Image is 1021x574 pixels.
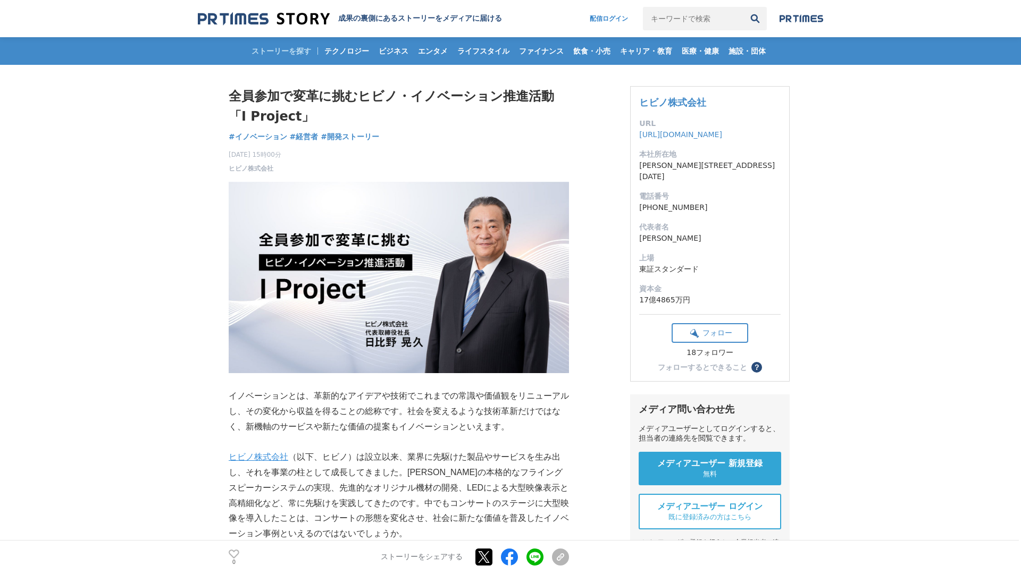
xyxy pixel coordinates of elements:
[321,132,379,141] span: #開発ストーリー
[381,553,463,562] p: ストーリーをシェアする
[320,46,373,56] span: テクノロジー
[639,160,781,182] dd: [PERSON_NAME][STREET_ADDRESS][DATE]
[751,362,762,373] button: ？
[569,37,615,65] a: 飲食・小売
[724,46,770,56] span: 施設・団体
[672,323,748,343] button: フォロー
[229,164,273,173] a: ヒビノ株式会社
[338,14,502,23] h2: 成果の裏側にあるストーリーをメディアに届ける
[198,12,330,26] img: 成果の裏側にあるストーリーをメディアに届ける
[515,37,568,65] a: ファイナンス
[703,469,717,479] span: 無料
[643,7,743,30] input: キーワードで検索
[658,364,747,371] div: フォローするとできること
[639,233,781,244] dd: [PERSON_NAME]
[453,37,514,65] a: ライフスタイル
[321,131,379,142] a: #開発ストーリー
[290,132,319,141] span: #経営者
[229,452,288,461] a: ヒビノ株式会社
[639,118,781,129] dt: URL
[639,97,706,108] a: ヒビノ株式会社
[229,150,281,159] span: [DATE] 15時00分
[515,46,568,56] span: ファイナンス
[780,14,823,23] img: prtimes
[639,252,781,264] dt: 上場
[229,450,569,542] p: （以下、ヒビノ）は設立以来、業界に先駆けた製品やサービスを生み出し、それを事業の柱として成長してきました。[PERSON_NAME]の本格的なフライングスピーカーシステムの実現、先進的なオリジナ...
[657,458,763,469] span: メディアユーザー 新規登録
[229,182,569,374] img: thumbnail_3d0942f0-a036-11f0-90c4-5b9c5a4ffb56.jpg
[414,46,452,56] span: エンタメ
[374,37,413,65] a: ビジネス
[639,494,781,529] a: メディアユーザー ログイン 既に登録済みの方はこちら
[374,46,413,56] span: ビジネス
[639,149,781,160] dt: 本社所在地
[229,131,287,142] a: #イノベーション
[677,46,723,56] span: 医療・健康
[753,364,760,371] span: ？
[639,283,781,294] dt: 資本金
[569,46,615,56] span: 飲食・小売
[668,512,751,522] span: 既に登録済みの方はこちら
[579,7,639,30] a: 配信ログイン
[229,132,287,141] span: #イノベーション
[639,202,781,213] dd: [PHONE_NUMBER]
[229,389,569,434] p: イノベーションとは、革新的なアイデアや技術でこれまでの常識や価値観をリニューアルし、その変化から収益を得ることの総称です。社会を変えるような技術革新だけではなく、新機軸のサービスや新たな価値の提...
[639,424,781,443] div: メディアユーザーとしてログインすると、担当者の連絡先を閲覧できます。
[639,452,781,485] a: メディアユーザー 新規登録 無料
[453,46,514,56] span: ライフスタイル
[657,501,763,512] span: メディアユーザー ログイン
[290,131,319,142] a: #経営者
[639,130,722,139] a: [URL][DOMAIN_NAME]
[639,264,781,275] dd: 東証スタンダード
[616,46,676,56] span: キャリア・教育
[198,12,502,26] a: 成果の裏側にあるストーリーをメディアに届ける 成果の裏側にあるストーリーをメディアに届ける
[639,191,781,202] dt: 電話番号
[724,37,770,65] a: 施設・団体
[677,37,723,65] a: 医療・健康
[229,560,239,565] p: 0
[743,7,767,30] button: 検索
[672,348,748,358] div: 18フォロワー
[616,37,676,65] a: キャリア・教育
[639,294,781,306] dd: 17億4865万円
[639,403,781,416] div: メディア問い合わせ先
[639,222,781,233] dt: 代表者名
[229,86,569,127] h1: 全員参加で変革に挑むヒビノ・イノベーション推進活動「I Project」
[414,37,452,65] a: エンタメ
[320,37,373,65] a: テクノロジー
